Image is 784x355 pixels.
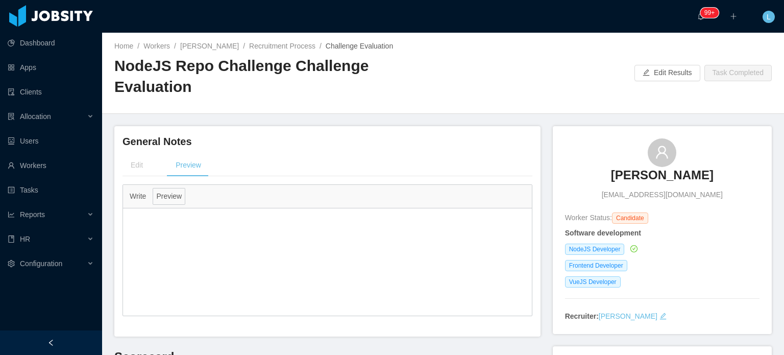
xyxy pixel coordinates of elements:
[630,245,638,252] i: icon: check-circle
[611,167,714,190] a: [PERSON_NAME]
[700,8,719,18] sup: 1913
[730,13,737,20] i: icon: plus
[655,145,669,159] i: icon: user
[243,42,245,50] span: /
[611,167,714,183] h3: [PERSON_NAME]
[565,276,621,288] span: VueJS Developer
[20,112,51,121] span: Allocation
[612,212,648,224] span: Candidate
[565,260,627,271] span: Frontend Developer
[326,42,393,50] span: Challenge Evaluation
[8,33,94,53] a: icon: pie-chartDashboard
[8,82,94,102] a: icon: auditClients
[565,214,612,222] span: Worker Status:
[20,259,62,268] span: Configuration
[20,235,30,243] span: HR
[122,134,532,149] h4: General Notes
[599,312,657,320] a: [PERSON_NAME]
[137,42,139,50] span: /
[602,190,723,200] span: [EMAIL_ADDRESS][DOMAIN_NAME]
[153,188,185,205] button: Preview
[20,210,45,219] span: Reports
[126,188,150,205] button: Write
[114,56,443,97] h2: NodeJS Repo Challenge Challenge Evaluation
[114,42,133,50] a: Home
[628,245,638,253] a: icon: check-circle
[697,13,704,20] i: icon: bell
[122,154,151,177] div: Edit
[8,57,94,78] a: icon: appstoreApps
[8,235,15,243] i: icon: book
[8,113,15,120] i: icon: solution
[704,65,772,81] button: Task Completed
[249,42,315,50] a: Recruitment Process
[565,229,641,237] strong: Software development
[659,313,667,320] i: icon: edit
[8,155,94,176] a: icon: userWorkers
[320,42,322,50] span: /
[8,180,94,200] a: icon: profileTasks
[174,42,176,50] span: /
[8,260,15,267] i: icon: setting
[143,42,170,50] a: Workers
[8,131,94,151] a: icon: robotUsers
[767,11,771,23] span: L
[180,42,239,50] a: [PERSON_NAME]
[167,154,209,177] div: Preview
[565,244,625,255] span: NodeJS Developer
[8,211,15,218] i: icon: line-chart
[634,65,700,81] button: icon: editEdit Results
[565,312,599,320] strong: Recruiter:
